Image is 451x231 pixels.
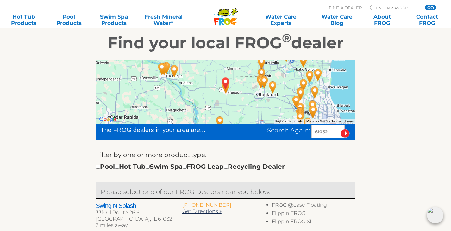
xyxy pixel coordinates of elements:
div: Poolside Pools & Spas - 35 miles away. [210,111,230,133]
a: Water CareBlog [319,14,354,26]
div: The FROG dealers in your area are... [101,125,228,135]
a: Hot TubProducts [6,14,41,26]
button: Keyboard shortcuts [275,119,303,124]
div: Leslie's Poolmart Inc # 803 - 70 miles away. [291,98,310,120]
a: Terms (opens in new tab) [345,119,354,123]
input: Zip Code Form [375,5,418,10]
a: PoolProducts [51,14,86,26]
a: Swim SpaProducts [97,14,132,26]
label: Filter by one or more product type: [96,150,206,160]
span: Search Again: [267,126,310,134]
a: [PHONE_NUMBER] [182,202,231,208]
p: Find A Dealer [329,5,362,10]
a: ContactFROG [410,14,445,26]
a: Get Directions » [182,208,222,214]
img: Google [97,115,118,124]
div: Aqua Pool & Spa Pros Co - 82 miles away. [308,64,328,86]
div: Pool Hot Tub Swim Spa FROG Leap Recycling Dealer [96,161,285,172]
div: Swing N Splash - 3 miles away. [216,76,236,98]
div: Mast Water Technology - Dubuque - 58 miles away. [152,58,172,80]
div: Leslie's Poolmart Inc # 962 - 67 miles away. [291,82,310,104]
div: Bullfrog Spas Factory Store - Geneva - 73 miles away. [291,106,310,128]
div: American Sale Inc - Lake Zurich - 79 miles away. [305,81,325,103]
h2: Find your local FROG dealer [31,33,420,52]
div: Anchor Aqua Center - 65 miles away. [286,91,306,113]
div: Geneva Pool Service - 72 miles away. [291,102,310,124]
div: Arvidson Pools & Spas - Crystal Lake - 69 miles away. [294,74,313,96]
div: Poolside Pros - 31 miles away. [251,71,271,93]
div: Cada Pools & Spas Inc - 71 miles away. [290,102,310,125]
div: Rockford Pool & Spa - 32 miles away. [252,69,271,91]
div: Leslie's Poolmart Inc # 640 - 82 miles away. [304,100,323,123]
div: The Great Escape - Schaumburg - 80 miles away. [303,95,323,118]
div: Tri-State Pool and Spa - East Dubuque - 47 miles away. [165,60,184,82]
span: 3 miles away [96,222,128,228]
li: Flippin FROG [272,210,355,218]
a: Open this area in Google Maps (opens a new window) [97,115,118,124]
sup: ∞ [171,19,173,24]
a: AboutFROG [365,14,400,26]
div: The Great Escape - Rockford - 34 miles away. [254,71,274,93]
div: American Sale Inc - Carol Stream - 81 miles away. [303,100,323,123]
div: American Sale Inc - Naperville - 82 miles away. [298,112,318,135]
div: Lake Geneva Pool and Spa - 72 miles away. [294,50,313,72]
li: Flippin FROG XL [272,218,355,227]
div: The Great Escape - Algonquin - 67 miles away. [291,83,310,105]
div: The Great Escape - Aurora - 82 miles away. [298,115,318,137]
div: The Spa Shop - Belvidere - 42 miles away. [263,76,283,98]
h2: Swing N Splash [96,202,182,210]
div: Meier's Outdoor World - 75 miles away. [300,66,320,88]
input: Submit [341,129,350,138]
li: FROG @ease Floating [272,202,355,210]
a: Fresh MineralWater∞ [141,14,185,26]
div: The Great Escape - Batavia - 73 miles away. [291,107,310,129]
span: Map data ©2025 Google [306,119,341,123]
div: Hot Tub Tony's - 72 miles away. [291,105,310,127]
sup: ® [282,31,291,45]
div: 3310 Il Route 26 S [96,210,182,216]
a: Water CareExperts [253,14,310,26]
img: openIcon [427,207,443,223]
input: GO [425,5,436,10]
p: Please select one of our FROG Dealers near you below. [101,187,351,197]
div: Sonco Pool and Spas Inc - Machesney Park - 31 miles away. [251,70,271,92]
div: Arvidson Pools & Spas - St Charles - 72 miles away. [291,104,310,126]
div: [GEOGRAPHIC_DATA], IL 61032 [96,216,182,222]
div: FREEPORT, IL 61032 [216,72,235,94]
div: Absolute Water Spas and Pools - 33 miles away. [252,63,272,85]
